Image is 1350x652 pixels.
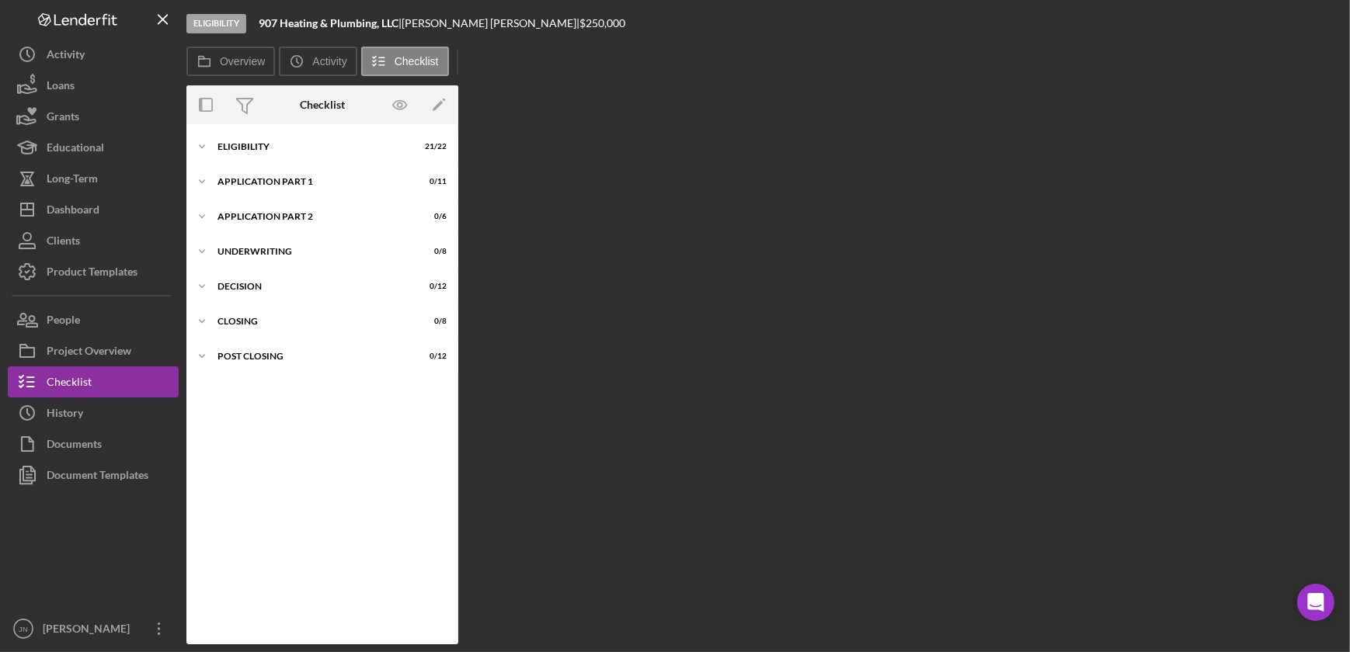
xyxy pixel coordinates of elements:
label: Activity [312,55,346,68]
div: Checklist [300,99,345,111]
button: Loans [8,70,179,101]
div: Eligibility [186,14,246,33]
div: | [259,17,402,29]
div: 21 / 22 [419,142,447,151]
button: Overview [186,47,275,76]
div: Closing [217,317,408,326]
div: Post Closing [217,352,408,361]
div: Activity [47,39,85,74]
div: [PERSON_NAME] [PERSON_NAME] | [402,17,579,29]
button: Educational [8,132,179,163]
div: History [47,397,83,432]
div: Educational [47,132,104,167]
div: 0 / 12 [419,352,447,361]
button: Long-Term [8,163,179,194]
div: [PERSON_NAME] [39,613,140,648]
div: Document Templates [47,460,148,494]
div: People [47,304,80,339]
div: Documents [47,428,102,463]
button: Document Templates [8,460,179,491]
button: JN[PERSON_NAME] [8,613,179,644]
div: 0 / 6 [419,212,447,221]
div: Eligibility [217,142,408,151]
div: Open Intercom Messenger [1297,584,1334,621]
div: 0 / 8 [419,317,447,326]
button: Clients [8,225,179,256]
label: Overview [220,55,265,68]
div: Checklist [47,366,92,401]
button: Activity [8,39,179,70]
div: 0 / 11 [419,177,447,186]
button: Checklist [361,47,449,76]
span: $250,000 [579,16,625,29]
button: People [8,304,179,335]
div: Underwriting [217,247,408,256]
div: Grants [47,101,79,136]
div: Dashboard [47,194,99,229]
text: JN [19,625,28,633]
label: Checklist [395,55,439,68]
div: Clients [47,225,80,260]
button: Grants [8,101,179,132]
b: 907 Heating & Plumbing, LLC [259,16,398,29]
div: Loans [47,70,75,105]
div: Project Overview [47,335,131,370]
button: History [8,397,179,428]
button: Checklist [8,366,179,397]
div: 0 / 12 [419,282,447,291]
div: Long-Term [47,163,98,198]
button: Documents [8,428,179,460]
div: Application Part 1 [217,177,408,186]
button: Product Templates [8,256,179,287]
button: Activity [279,47,357,76]
div: Product Templates [47,256,137,291]
div: Decision [217,282,408,291]
button: Dashboard [8,194,179,225]
button: Project Overview [8,335,179,366]
div: Application Part 2 [217,212,408,221]
div: 0 / 8 [419,247,447,256]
